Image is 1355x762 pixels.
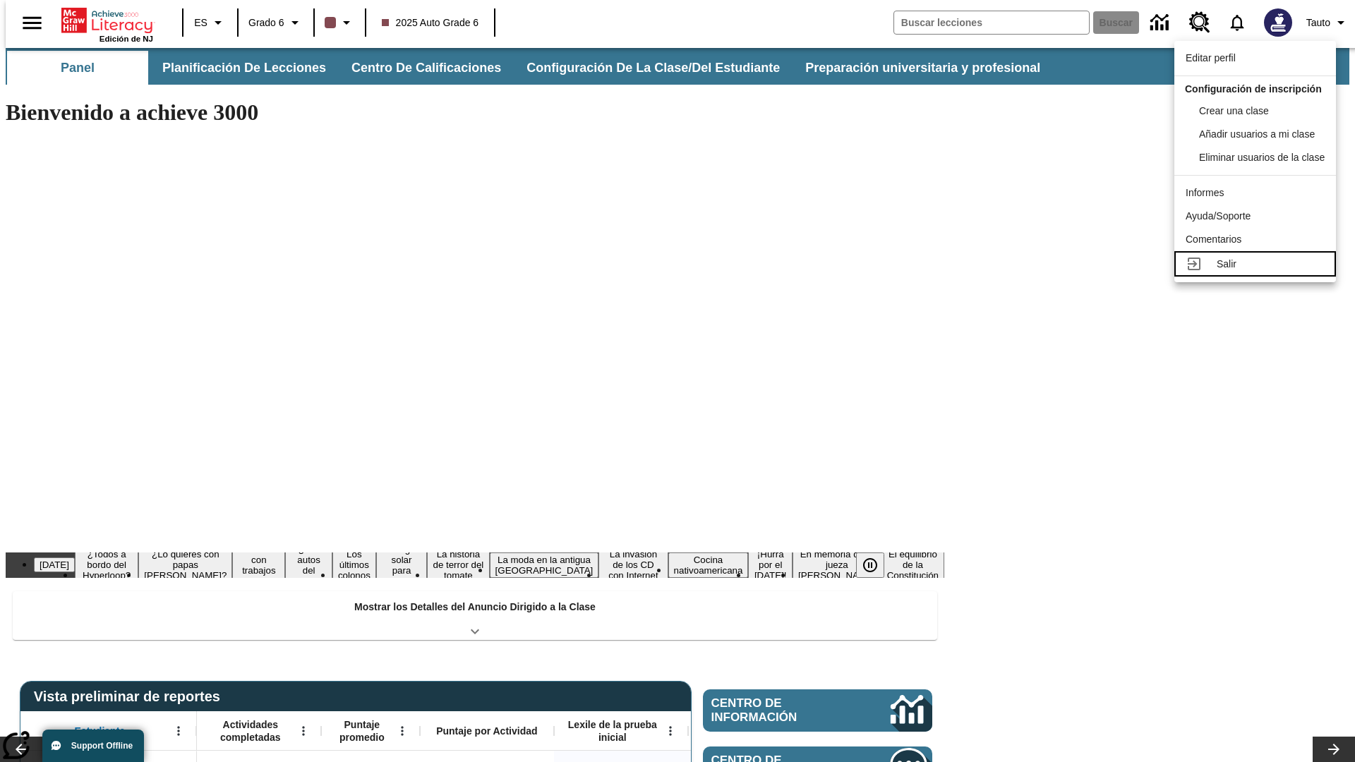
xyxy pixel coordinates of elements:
[1199,128,1315,140] span: Añadir usuarios a mi clase
[1217,258,1236,270] span: Salir
[1186,187,1224,198] span: Informes
[1186,234,1241,245] span: Comentarios
[1186,210,1251,222] span: Ayuda/Soporte
[1199,105,1269,116] span: Crear una clase
[1199,152,1325,163] span: Eliminar usuarios de la clase
[1185,83,1322,95] span: Configuración de inscripción
[1186,52,1236,64] span: Editar perfil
